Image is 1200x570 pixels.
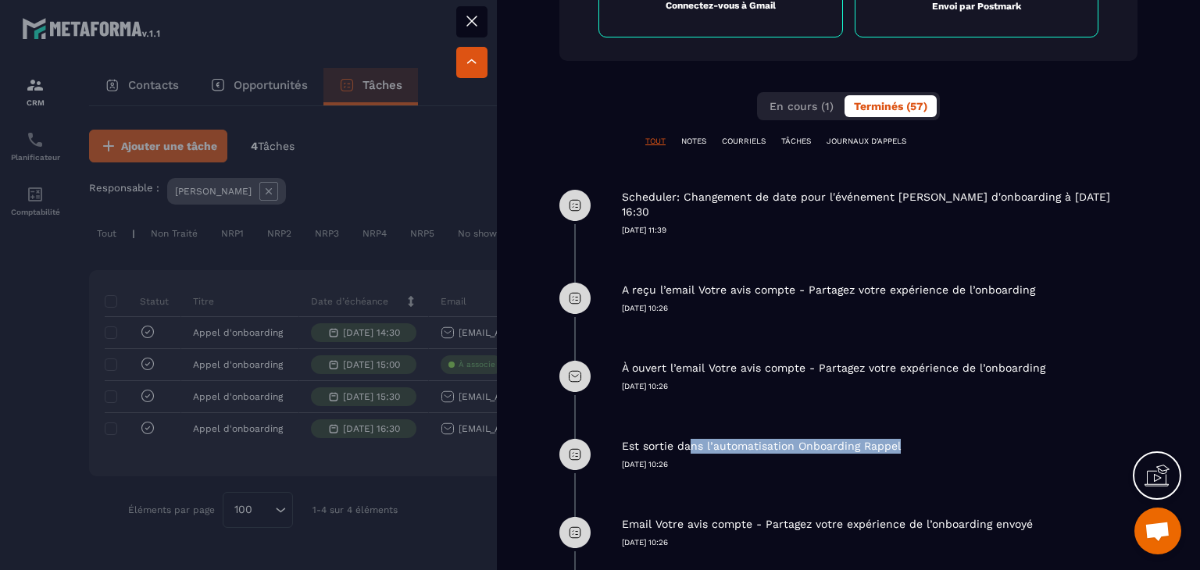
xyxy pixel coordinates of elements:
p: [DATE] 10:26 [622,459,1137,470]
div: Ouvrir le chat [1134,508,1181,554]
p: Scheduler: Changement de date pour l'événement [PERSON_NAME] d'onboarding à [DATE] 16:30 [622,190,1134,219]
span: Terminés (57) [854,100,927,112]
p: TOUT [645,136,666,147]
p: [DATE] 10:26 [622,303,1137,314]
p: [DATE] 10:26 [622,381,1137,392]
p: COURRIELS [722,136,766,147]
p: JOURNAUX D'APPELS [827,136,906,147]
button: Terminés (57) [845,95,937,117]
p: Est sortie dans l’automatisation Onboarding Rappel [622,439,901,454]
p: [DATE] 11:39 [622,225,1137,236]
p: Email Votre avis compte - Partagez votre expérience de l’onboarding envoyé [622,517,1033,532]
p: TÂCHES [781,136,811,147]
button: En cours (1) [760,95,843,117]
p: NOTES [681,136,706,147]
p: [DATE] 10:26 [622,537,1137,548]
p: À ouvert l’email Votre avis compte - Partagez votre expérience de l’onboarding [622,361,1045,376]
span: En cours (1) [770,100,834,112]
p: A reçu l’email Votre avis compte - Partagez votre expérience de l’onboarding [622,283,1035,297]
